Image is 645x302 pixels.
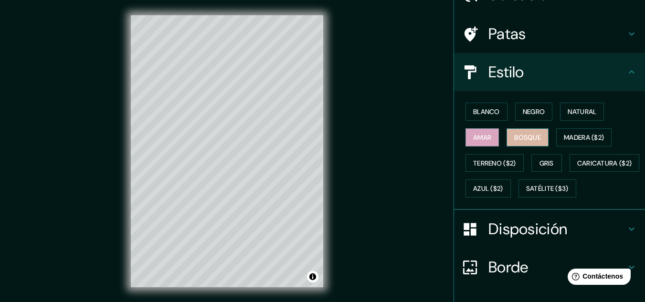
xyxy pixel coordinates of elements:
[560,265,634,292] iframe: Lanzador de widgets de ayuda
[454,210,645,248] div: Disposición
[454,248,645,286] div: Borde
[488,24,526,44] font: Patas
[465,154,524,172] button: Terreno ($2)
[568,107,596,116] font: Natural
[531,154,562,172] button: Gris
[307,271,318,282] button: Activar o desactivar atribución
[526,185,569,193] font: Satélite ($3)
[488,62,524,82] font: Estilo
[564,133,604,142] font: Madera ($2)
[473,185,503,193] font: Azul ($2)
[473,133,491,142] font: Amar
[560,103,604,121] button: Natural
[465,103,508,121] button: Blanco
[488,257,529,277] font: Borde
[507,128,549,146] button: Bosque
[556,128,612,146] button: Madera ($2)
[539,159,554,167] font: Gris
[523,107,545,116] font: Negro
[518,179,576,198] button: Satélite ($3)
[473,159,516,167] font: Terreno ($2)
[570,154,640,172] button: Caricatura ($2)
[473,107,500,116] font: Blanco
[454,15,645,53] div: Patas
[577,159,632,167] font: Caricatura ($2)
[515,103,553,121] button: Negro
[454,53,645,91] div: Estilo
[488,219,567,239] font: Disposición
[465,128,499,146] button: Amar
[514,133,541,142] font: Bosque
[465,179,511,198] button: Azul ($2)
